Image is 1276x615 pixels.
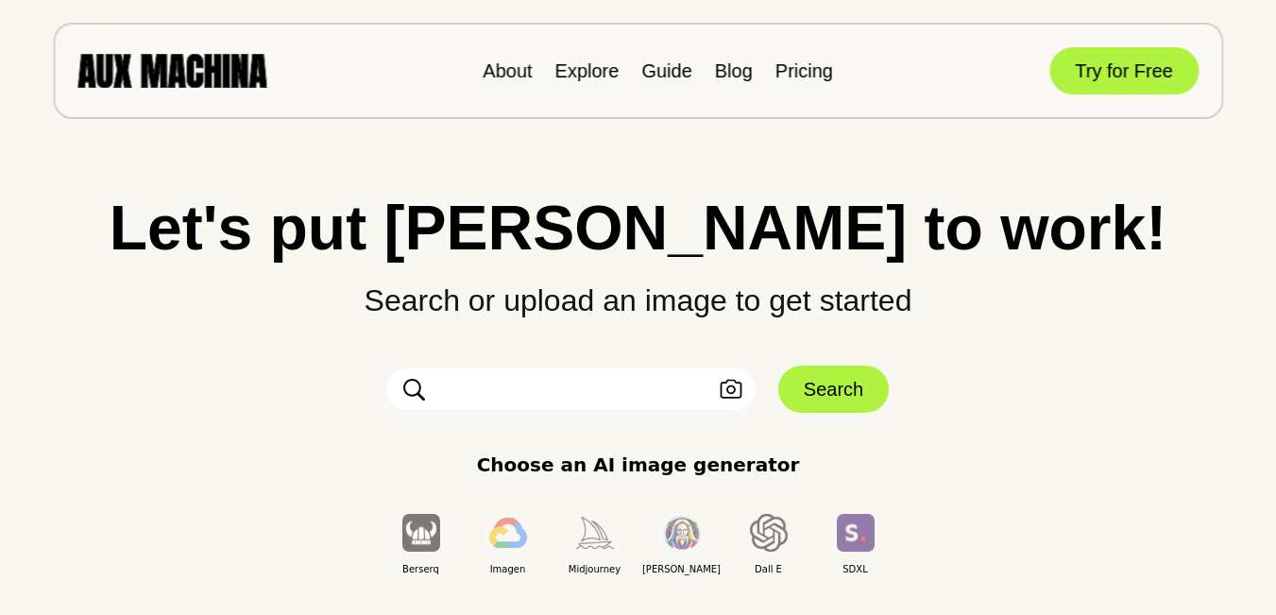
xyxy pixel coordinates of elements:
img: Midjourney [576,517,614,548]
p: Choose an AI image generator [477,451,800,479]
img: Dall E [750,514,788,552]
a: About [483,60,532,81]
img: Imagen [489,518,527,548]
a: Pricing [775,60,833,81]
img: Leonardo [663,516,701,551]
h1: Let's put [PERSON_NAME] to work! [38,196,1238,259]
a: Guide [641,60,691,81]
span: Midjourney [552,562,638,576]
img: Berserq [402,514,440,551]
span: [PERSON_NAME] [638,562,725,576]
button: Search [778,366,889,413]
span: Dall E [725,562,812,576]
img: AUX MACHINA [77,54,266,87]
a: Explore [555,60,620,81]
a: Blog [715,60,753,81]
span: SDXL [812,562,899,576]
span: Imagen [465,562,552,576]
p: Search or upload an image to get started [38,259,1238,323]
img: SDXL [837,514,875,551]
button: Try for Free [1049,47,1199,94]
span: Berserq [378,562,465,576]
